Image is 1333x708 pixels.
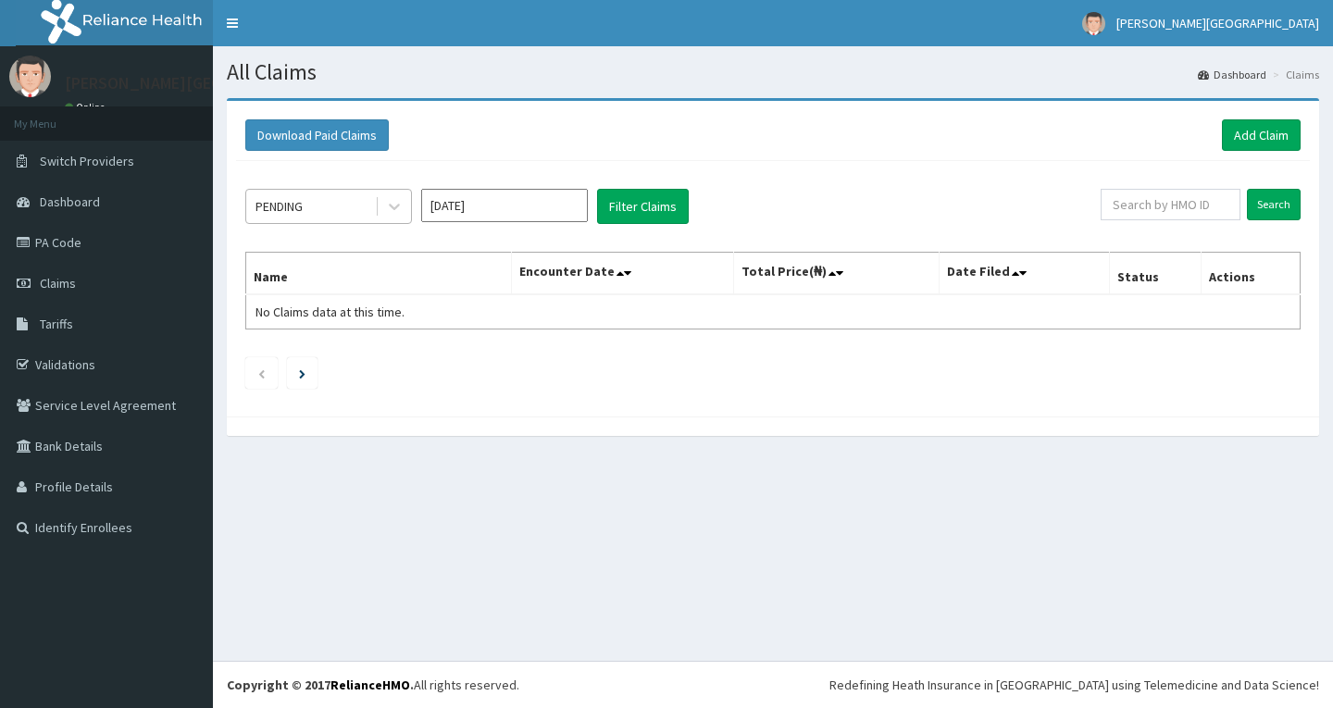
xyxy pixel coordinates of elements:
[40,193,100,210] span: Dashboard
[245,119,389,151] button: Download Paid Claims
[939,253,1109,295] th: Date Filed
[257,365,266,381] a: Previous page
[255,197,303,216] div: PENDING
[1247,189,1301,220] input: Search
[40,275,76,292] span: Claims
[421,189,588,222] input: Select Month and Year
[511,253,733,295] th: Encounter Date
[213,661,1333,708] footer: All rights reserved.
[1198,67,1266,82] a: Dashboard
[255,304,405,320] span: No Claims data at this time.
[829,676,1319,694] div: Redefining Heath Insurance in [GEOGRAPHIC_DATA] using Telemedicine and Data Science!
[246,253,512,295] th: Name
[65,101,109,114] a: Online
[1116,15,1319,31] span: [PERSON_NAME][GEOGRAPHIC_DATA]
[733,253,939,295] th: Total Price(₦)
[227,677,414,693] strong: Copyright © 2017 .
[597,189,689,224] button: Filter Claims
[299,365,305,381] a: Next page
[1101,189,1240,220] input: Search by HMO ID
[330,677,410,693] a: RelianceHMO
[65,75,339,92] p: [PERSON_NAME][GEOGRAPHIC_DATA]
[1109,253,1201,295] th: Status
[1268,67,1319,82] li: Claims
[9,56,51,97] img: User Image
[40,153,134,169] span: Switch Providers
[227,60,1319,84] h1: All Claims
[40,316,73,332] span: Tariffs
[1082,12,1105,35] img: User Image
[1201,253,1300,295] th: Actions
[1222,119,1301,151] a: Add Claim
